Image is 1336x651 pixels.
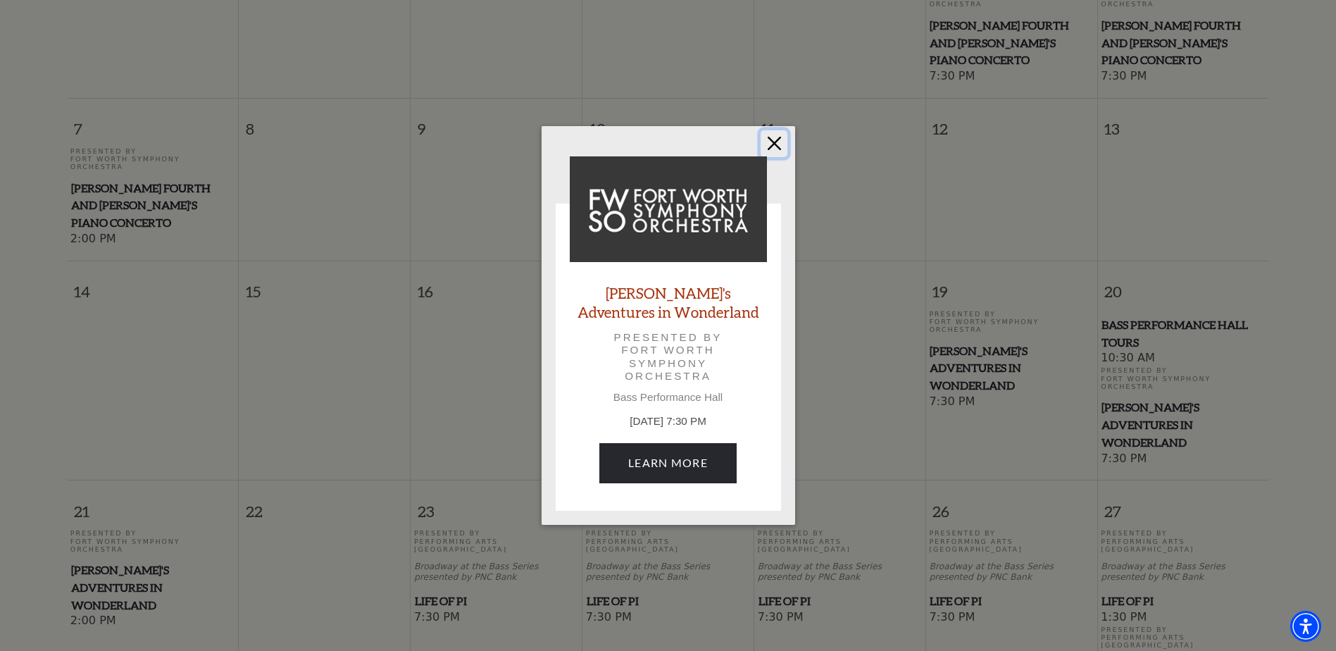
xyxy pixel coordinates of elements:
p: Presented by Fort Worth Symphony Orchestra [589,331,747,383]
a: September 20, 7:30 PM Learn More [599,443,737,483]
p: Bass Performance Hall [570,391,767,404]
button: Close [761,130,787,157]
p: [DATE] 7:30 PM [570,414,767,430]
img: Alice's Adventures in Wonderland [570,156,767,262]
a: [PERSON_NAME]'s Adventures in Wonderland [570,283,767,321]
div: Accessibility Menu [1290,611,1321,642]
